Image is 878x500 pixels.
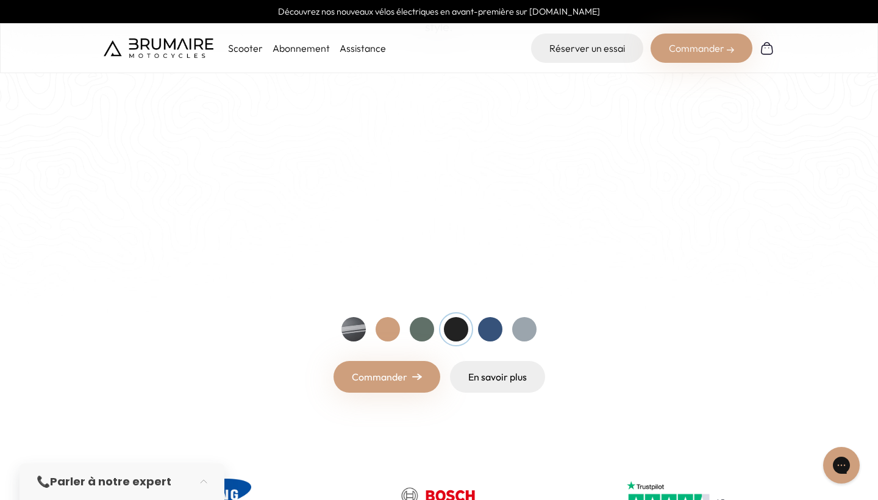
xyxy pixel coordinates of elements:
iframe: Gorgias live chat messenger [817,443,866,488]
p: Scooter [228,41,263,55]
a: Commander [334,361,440,393]
img: right-arrow.png [412,373,422,380]
img: Brumaire Motocycles [104,38,213,58]
a: Assistance [340,42,386,54]
a: Réserver un essai [531,34,643,63]
img: Panier [760,41,774,55]
a: Abonnement [273,42,330,54]
div: Commander [651,34,752,63]
a: En savoir plus [450,361,545,393]
img: right-arrow-2.png [727,46,734,54]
